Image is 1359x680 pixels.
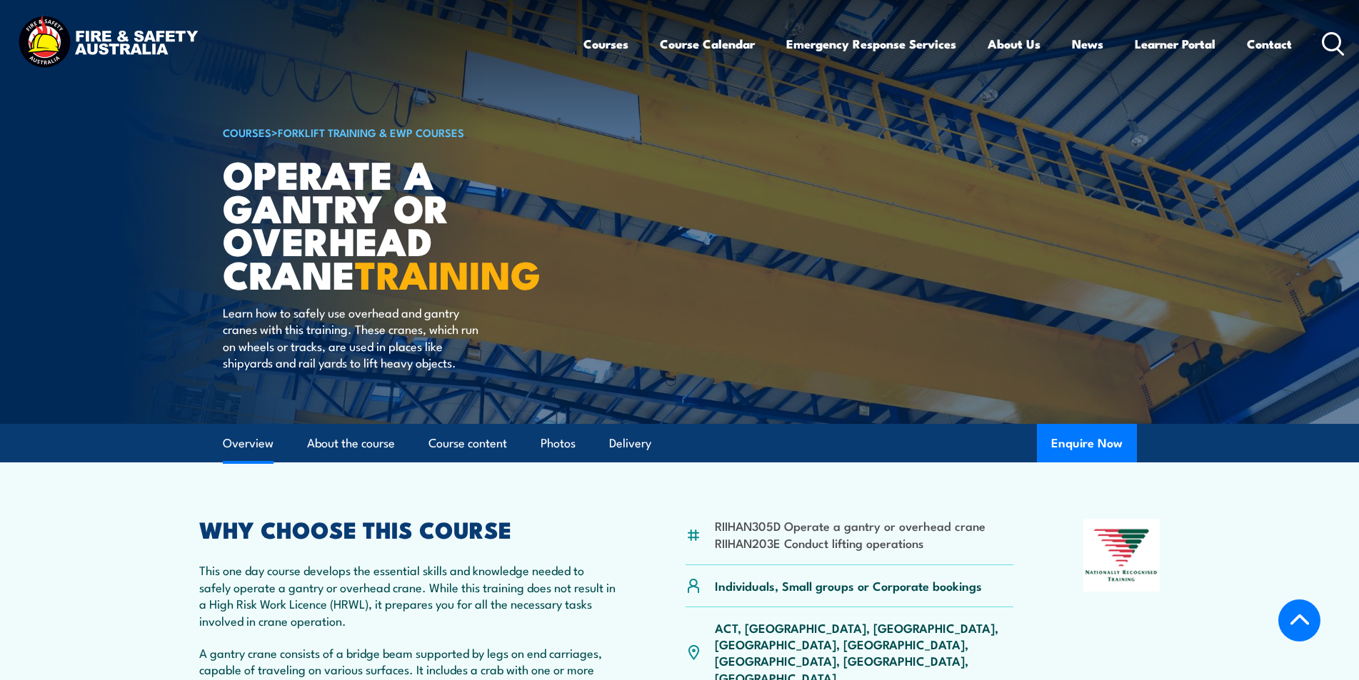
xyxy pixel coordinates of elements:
[660,25,755,63] a: Course Calendar
[199,519,616,539] h2: WHY CHOOSE THIS COURSE
[786,25,956,63] a: Emergency Response Services
[1247,25,1292,63] a: Contact
[278,124,464,140] a: Forklift Training & EWP Courses
[223,123,576,141] h6: >
[223,124,271,140] a: COURSES
[988,25,1040,63] a: About Us
[223,304,483,371] p: Learn how to safely use overhead and gantry cranes with this training. These cranes, which run on...
[428,425,507,462] a: Course content
[541,425,576,462] a: Photos
[355,243,541,303] strong: TRAINING
[199,562,616,629] p: This one day course develops the essential skills and knowledge needed to safely operate a gantry...
[1083,519,1160,592] img: Nationally Recognised Training logo.
[715,534,986,551] li: RIIHAN203E Conduct lifting operations
[223,157,576,290] h1: Operate a Gantry or Overhead Crane
[223,425,274,462] a: Overview
[583,25,628,63] a: Courses
[1135,25,1215,63] a: Learner Portal
[1037,424,1137,462] button: Enquire Now
[307,425,395,462] a: About the course
[715,517,986,534] li: RIIHAN305D Operate a gantry or overhead crane
[1072,25,1103,63] a: News
[715,577,982,594] p: Individuals, Small groups or Corporate bookings
[609,425,651,462] a: Delivery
